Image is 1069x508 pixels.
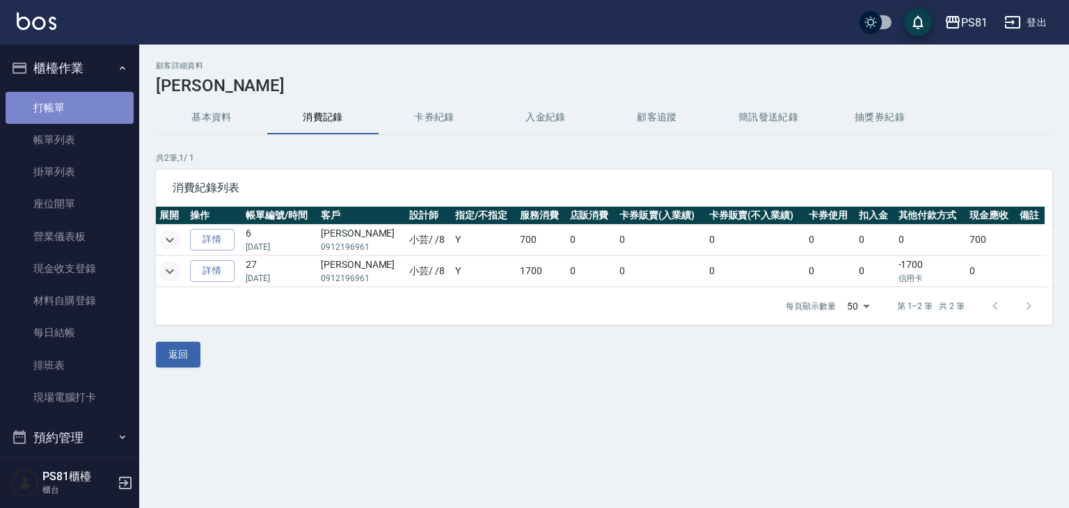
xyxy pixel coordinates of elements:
th: 卡券使用 [805,207,855,225]
th: 卡券販賣(入業績) [616,207,705,225]
button: expand row [159,261,180,282]
p: 0912196961 [321,241,402,253]
button: 櫃檯作業 [6,50,134,86]
td: -1700 [895,256,966,287]
td: 27 [242,256,317,287]
th: 客戶 [317,207,406,225]
div: 50 [841,287,875,325]
p: 第 1–2 筆 共 2 筆 [897,300,965,312]
td: 0 [966,256,1016,287]
button: 消費記錄 [267,101,379,134]
td: 0 [706,225,806,255]
a: 每日結帳 [6,317,134,349]
td: [PERSON_NAME] [317,256,406,287]
th: 備註 [1016,207,1045,225]
a: 詳情 [190,229,235,251]
a: 現場電腦打卡 [6,381,134,413]
td: 小芸 / /8 [406,225,452,255]
th: 帳單編號/時間 [242,207,317,225]
p: 每頁顯示數量 [786,300,836,312]
p: [DATE] [246,272,314,285]
td: Y [452,256,516,287]
td: 0 [616,256,705,287]
td: 700 [966,225,1016,255]
h5: PS81櫃檯 [42,470,113,484]
img: Logo [17,13,56,30]
a: 帳單列表 [6,124,134,156]
th: 其他付款方式 [895,207,966,225]
th: 店販消費 [567,207,617,225]
button: 返回 [156,342,200,367]
td: 1700 [516,256,567,287]
a: 掛單列表 [6,156,134,188]
p: 0912196961 [321,272,402,285]
td: [PERSON_NAME] [317,225,406,255]
a: 現金收支登錄 [6,253,134,285]
th: 指定/不指定 [452,207,516,225]
div: PS81 [961,14,988,31]
td: Y [452,225,516,255]
a: 座位開單 [6,188,134,220]
button: 卡券紀錄 [379,101,490,134]
button: 顧客追蹤 [601,101,713,134]
a: 詳情 [190,260,235,282]
p: [DATE] [246,241,314,253]
th: 卡券販賣(不入業績) [706,207,806,225]
h3: [PERSON_NAME] [156,76,1052,95]
td: 0 [855,225,895,255]
button: 報表及分析 [6,455,134,491]
a: 材料自購登錄 [6,285,134,317]
img: Person [11,469,39,497]
button: 預約管理 [6,420,134,456]
td: 0 [567,256,617,287]
td: 0 [805,225,855,255]
th: 展開 [156,207,187,225]
h2: 顧客詳細資料 [156,61,1052,70]
button: 入金紀錄 [490,101,601,134]
td: 小芸 / /8 [406,256,452,287]
span: 消費紀錄列表 [173,181,1036,195]
th: 操作 [187,207,243,225]
th: 扣入金 [855,207,895,225]
button: 簡訊發送紀錄 [713,101,824,134]
button: save [904,8,932,36]
th: 現金應收 [966,207,1016,225]
td: 0 [855,256,895,287]
a: 打帳單 [6,92,134,124]
td: 6 [242,225,317,255]
a: 排班表 [6,349,134,381]
p: 信用卡 [898,272,963,285]
td: 0 [706,256,806,287]
p: 共 2 筆, 1 / 1 [156,152,1052,164]
button: 抽獎券紀錄 [824,101,935,134]
td: 0 [895,225,966,255]
td: 0 [567,225,617,255]
td: 700 [516,225,567,255]
td: 0 [616,225,705,255]
button: expand row [159,230,180,251]
th: 服務消費 [516,207,567,225]
button: PS81 [939,8,993,37]
p: 櫃台 [42,484,113,496]
button: 基本資料 [156,101,267,134]
th: 設計師 [406,207,452,225]
td: 0 [805,256,855,287]
button: 登出 [999,10,1052,35]
a: 營業儀表板 [6,221,134,253]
